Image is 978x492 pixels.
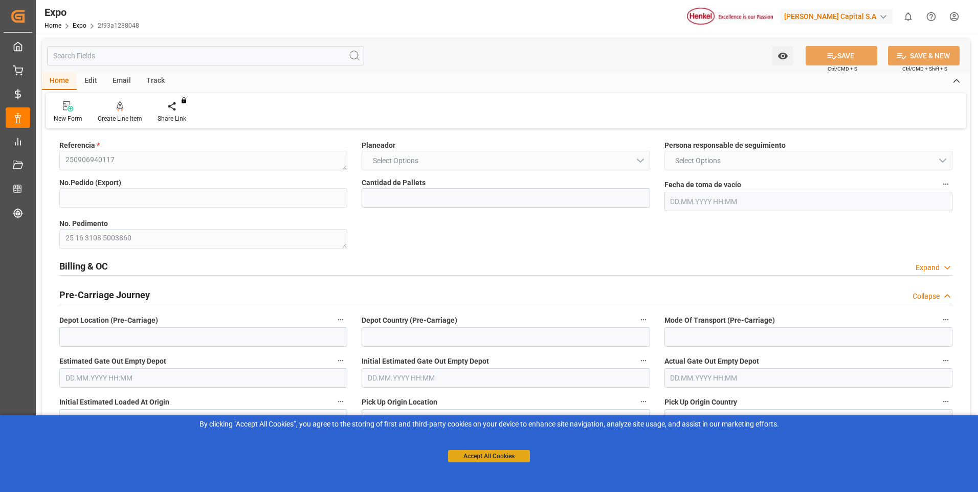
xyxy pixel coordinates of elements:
[448,450,530,462] button: Accept All Cookies
[59,315,158,326] span: Depot Location (Pre-Carriage)
[664,356,759,367] span: Actual Gate Out Empty Depot
[637,313,650,326] button: Depot Country (Pre-Carriage)
[664,192,952,211] input: DD.MM.YYYY HH:MM
[45,22,61,29] a: Home
[59,140,100,151] span: Referencia
[780,7,897,26] button: [PERSON_NAME] Capital S.A
[939,395,952,408] button: Pick Up Origin Country
[334,313,347,326] button: Depot Location (Pre-Carriage)
[59,409,347,429] input: DD.MM.YYYY HH:MM
[59,218,108,229] span: No. Pedimento
[362,397,437,408] span: Pick Up Origin Location
[888,46,960,65] button: SAVE & NEW
[362,177,426,188] span: Cantidad de Pallets
[637,395,650,408] button: Pick Up Origin Location
[45,5,139,20] div: Expo
[902,65,947,73] span: Ctrl/CMD + Shift + S
[664,180,741,190] span: Fecha de toma de vacío
[139,73,172,90] div: Track
[59,259,108,273] h2: Billing & OC
[806,46,877,65] button: SAVE
[362,356,489,367] span: Initial Estimated Gate Out Empty Depot
[913,291,940,302] div: Collapse
[59,177,121,188] span: No.Pedido (Export)
[664,397,737,408] span: Pick Up Origin Country
[664,151,952,170] button: open menu
[897,5,920,28] button: show 0 new notifications
[73,22,86,29] a: Expo
[687,8,773,26] img: Henkel%20logo.jpg_1689854090.jpg
[362,368,650,388] input: DD.MM.YYYY HH:MM
[59,151,347,170] textarea: 250906940117
[637,354,650,367] button: Initial Estimated Gate Out Empty Depot
[59,288,150,302] h2: Pre-Carriage Journey
[664,140,786,151] span: Persona responsable de seguimiento
[670,155,726,166] span: Select Options
[920,5,943,28] button: Help Center
[939,177,952,191] button: Fecha de toma de vacío
[105,73,139,90] div: Email
[59,397,169,408] span: Initial Estimated Loaded At Origin
[828,65,857,73] span: Ctrl/CMD + S
[42,73,77,90] div: Home
[77,73,105,90] div: Edit
[916,262,940,273] div: Expand
[664,368,952,388] input: DD.MM.YYYY HH:MM
[98,114,142,123] div: Create Line Item
[59,229,347,249] textarea: 25 16 3108 5003860
[368,155,424,166] span: Select Options
[334,354,347,367] button: Estimated Gate Out Empty Depot
[780,9,893,24] div: [PERSON_NAME] Capital S.A
[362,151,650,170] button: open menu
[47,46,364,65] input: Search Fields
[362,140,395,151] span: Planeador
[939,354,952,367] button: Actual Gate Out Empty Depot
[664,315,775,326] span: Mode Of Transport (Pre-Carriage)
[362,315,457,326] span: Depot Country (Pre-Carriage)
[7,419,971,430] div: By clicking "Accept All Cookies”, you agree to the storing of first and third-party cookies on yo...
[939,313,952,326] button: Mode Of Transport (Pre-Carriage)
[54,114,82,123] div: New Form
[59,356,166,367] span: Estimated Gate Out Empty Depot
[334,395,347,408] button: Initial Estimated Loaded At Origin
[59,368,347,388] input: DD.MM.YYYY HH:MM
[772,46,793,65] button: open menu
